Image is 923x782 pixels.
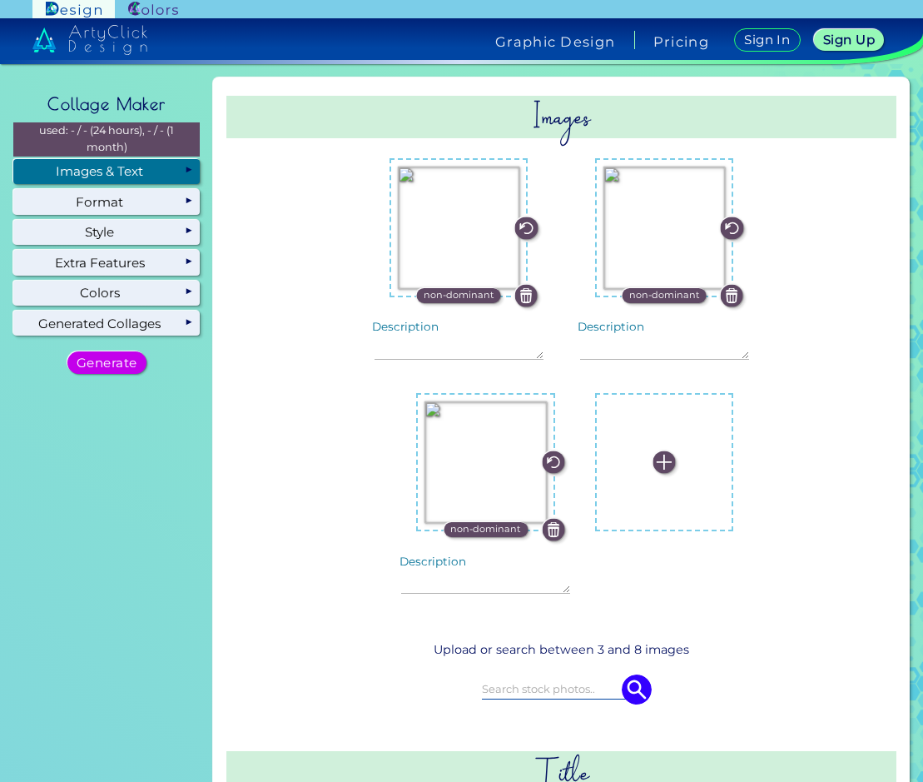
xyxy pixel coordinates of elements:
h2: Collage Maker [39,86,174,122]
div: Style [13,220,200,245]
img: 58fe7ba3-1d2f-4fc2-a3bb-b471ce698705 [398,167,519,288]
h2: Images [226,96,896,138]
p: non-dominant [450,522,521,537]
label: Description [578,321,644,333]
label: Description [399,556,466,568]
p: Upload or search between 3 and 8 images [233,640,890,660]
img: 7571e453-9b70-48e9-92f9-a4ea79ad954f [603,167,725,288]
p: used: - / - (24 hours), - / - (1 month) [13,122,200,157]
div: Colors [13,281,200,306]
div: Extra Features [13,250,200,275]
div: Generated Collages [13,311,200,336]
h5: Sign Up [826,34,872,46]
a: Sign In [737,29,797,51]
p: non-dominant [629,288,700,303]
a: Pricing [653,35,709,48]
h4: Graphic Design [495,35,615,48]
input: Search stock photos.. [482,680,642,698]
div: Images & Text [13,159,200,184]
img: icon_plus_white.svg [653,451,676,473]
img: icon search [622,675,652,705]
a: Sign Up [817,30,881,50]
label: Description [372,321,439,333]
p: non-dominant [424,288,494,303]
img: artyclick_design_logo_white_combined_path.svg [32,25,147,55]
h5: Generate [80,357,134,369]
h5: Sign In [747,34,788,46]
img: f407dd44-22ee-457c-93a2-b26045b04112 [424,401,546,523]
div: Format [13,189,200,214]
img: ArtyClick Colors logo [128,2,178,17]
